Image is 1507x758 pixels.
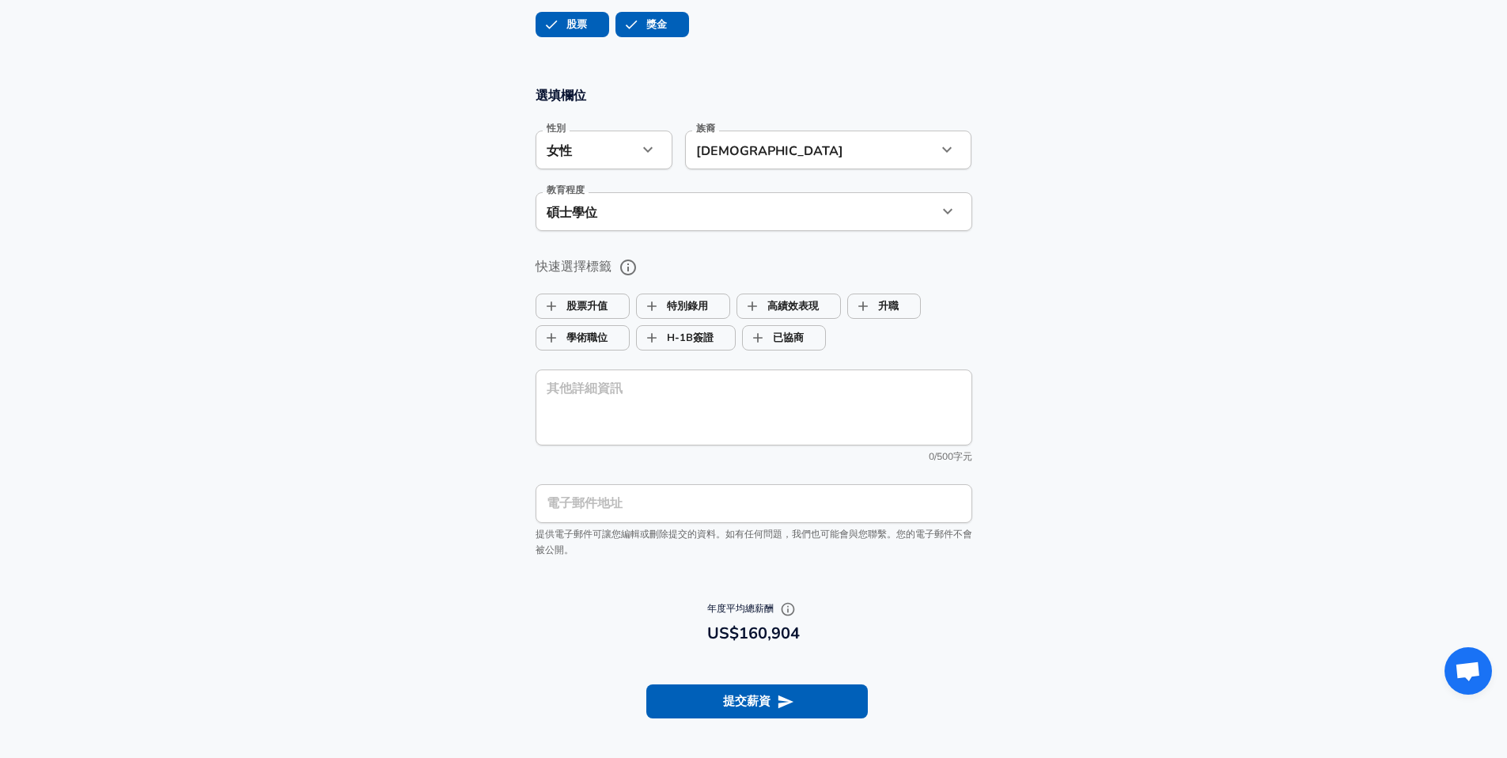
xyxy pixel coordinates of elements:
[536,86,972,104] h3: 選填欄位
[536,323,566,353] span: 學術職位
[615,12,689,37] button: 獎金獎金
[536,9,566,40] span: 股票
[536,254,972,281] label: 快速選擇標籤
[737,291,767,321] span: 高績效表現
[848,291,899,321] label: 升職
[743,323,773,353] span: 已協商
[847,294,921,319] button: 升職升職
[736,294,841,319] button: 高績效表現高績效表現
[536,528,972,556] span: 提供電子郵件可讓您編輯或刪除提交的資料。如有任何問題，我們也可能會與您聯繫。您的電子郵件不會被公開。
[637,323,714,353] label: H-1B簽證
[536,12,609,37] button: 股票股票
[776,597,800,621] button: 說明總薪酬
[637,291,667,321] span: 特別錄用
[696,123,715,133] label: 族裔
[615,254,642,281] button: help
[743,323,804,353] label: 已協商
[547,185,585,195] label: 教育程度
[536,9,587,40] label: 股票
[636,294,730,319] button: 特別錄用特別錄用
[616,9,646,40] span: 獎金
[646,684,868,718] button: 提交薪資
[536,192,914,231] div: 碩士學位
[547,123,566,133] label: 性別
[637,291,708,321] label: 特別錄用
[742,325,826,351] button: 已協商已協商
[536,449,972,465] div: 0/500字元
[737,291,819,321] label: 高績效表現
[536,131,638,169] div: 女性
[636,325,736,351] button: H-1B簽證H-1B簽證
[536,484,972,523] input: team@levels.fyi
[848,291,878,321] span: 升職
[536,323,608,353] label: 學術職位
[536,291,566,321] span: 股票升值
[536,294,630,319] button: 股票升值股票升值
[707,602,800,615] span: 年度平均總薪酬
[536,291,608,321] label: 股票升值
[616,9,667,40] label: 獎金
[685,131,914,169] div: [DEMOGRAPHIC_DATA]
[637,323,667,353] span: H-1B簽證
[542,621,966,646] h6: US$160,904
[536,325,630,351] button: 學術職位學術職位
[1445,647,1492,695] div: 打開聊天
